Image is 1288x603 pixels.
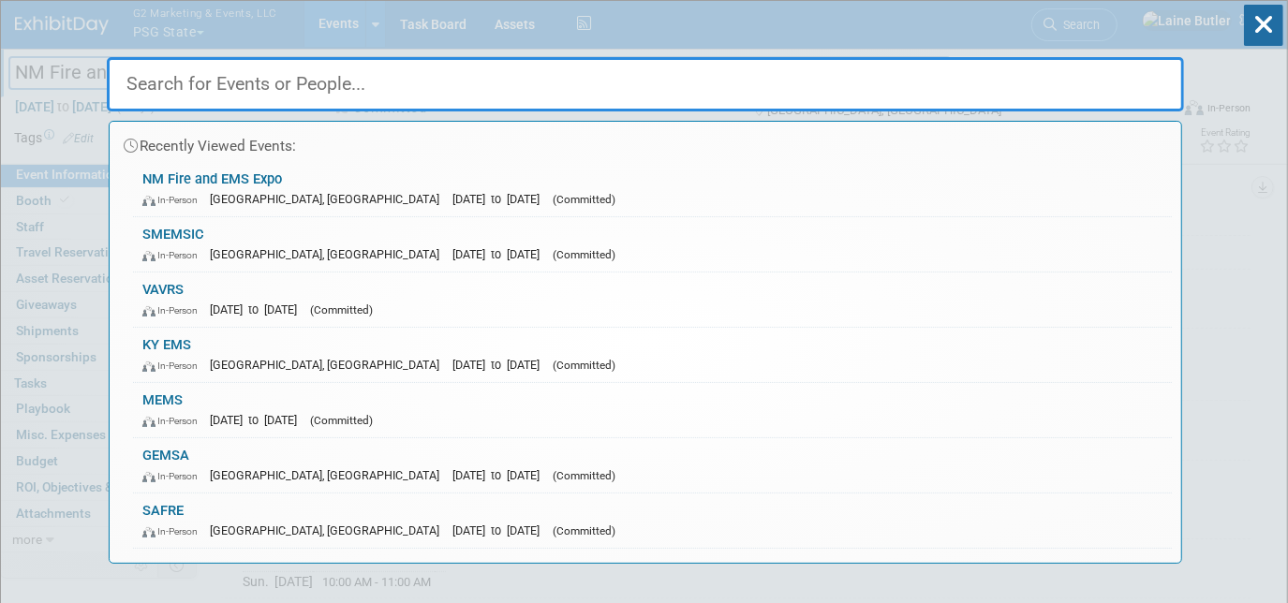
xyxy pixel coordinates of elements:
[142,304,206,316] span: In-Person
[210,523,449,537] span: [GEOGRAPHIC_DATA], [GEOGRAPHIC_DATA]
[452,192,549,206] span: [DATE] to [DATE]
[142,360,206,372] span: In-Person
[142,470,206,482] span: In-Person
[210,247,449,261] span: [GEOGRAPHIC_DATA], [GEOGRAPHIC_DATA]
[553,248,615,261] span: (Committed)
[142,525,206,537] span: In-Person
[553,469,615,482] span: (Committed)
[133,383,1172,437] a: MEMS In-Person [DATE] to [DATE] (Committed)
[107,57,1184,111] input: Search for Events or People...
[210,413,306,427] span: [DATE] to [DATE]
[142,415,206,427] span: In-Person
[553,524,615,537] span: (Committed)
[119,122,1172,162] div: Recently Viewed Events:
[452,468,549,482] span: [DATE] to [DATE]
[210,302,306,316] span: [DATE] to [DATE]
[133,438,1172,493] a: GEMSA In-Person [GEOGRAPHIC_DATA], [GEOGRAPHIC_DATA] [DATE] to [DATE] (Committed)
[553,193,615,206] span: (Committed)
[553,359,615,372] span: (Committed)
[133,493,1172,548] a: SAFRE In-Person [GEOGRAPHIC_DATA], [GEOGRAPHIC_DATA] [DATE] to [DATE] (Committed)
[142,249,206,261] span: In-Person
[452,523,549,537] span: [DATE] to [DATE]
[210,358,449,372] span: [GEOGRAPHIC_DATA], [GEOGRAPHIC_DATA]
[133,217,1172,272] a: SMEMSIC In-Person [GEOGRAPHIC_DATA], [GEOGRAPHIC_DATA] [DATE] to [DATE] (Committed)
[210,468,449,482] span: [GEOGRAPHIC_DATA], [GEOGRAPHIC_DATA]
[133,328,1172,382] a: KY EMS In-Person [GEOGRAPHIC_DATA], [GEOGRAPHIC_DATA] [DATE] to [DATE] (Committed)
[142,194,206,206] span: In-Person
[210,192,449,206] span: [GEOGRAPHIC_DATA], [GEOGRAPHIC_DATA]
[310,303,373,316] span: (Committed)
[133,272,1172,327] a: VAVRS In-Person [DATE] to [DATE] (Committed)
[310,414,373,427] span: (Committed)
[133,162,1172,216] a: NM Fire and EMS Expo In-Person [GEOGRAPHIC_DATA], [GEOGRAPHIC_DATA] [DATE] to [DATE] (Committed)
[452,358,549,372] span: [DATE] to [DATE]
[452,247,549,261] span: [DATE] to [DATE]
